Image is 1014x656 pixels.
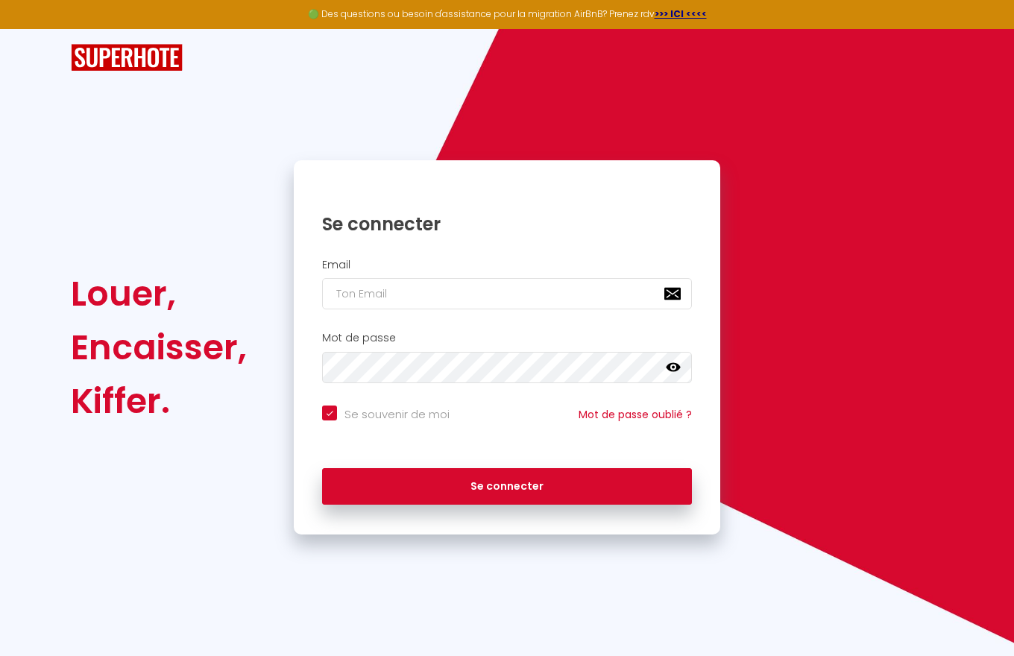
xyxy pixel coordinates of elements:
a: >>> ICI <<<< [655,7,707,20]
a: Mot de passe oublié ? [579,407,692,422]
div: Louer, [71,267,247,321]
button: Se connecter [322,468,692,505]
h2: Email [322,259,692,271]
div: Encaisser, [71,321,247,374]
input: Ton Email [322,278,692,309]
img: SuperHote logo [71,44,183,72]
div: Kiffer. [71,374,247,428]
h1: Se connecter [322,212,692,236]
h2: Mot de passe [322,332,692,344]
